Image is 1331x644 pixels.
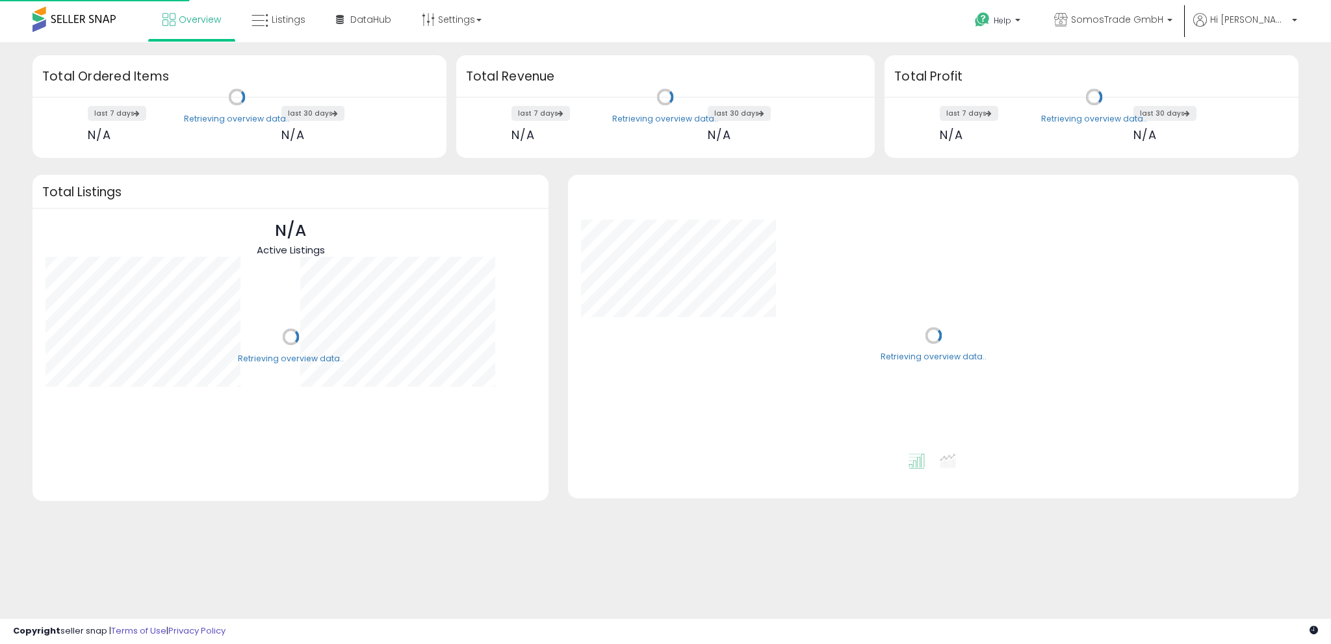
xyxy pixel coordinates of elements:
[238,353,344,365] div: Retrieving overview data..
[1041,113,1147,125] div: Retrieving overview data..
[964,2,1033,42] a: Help
[1071,13,1163,26] span: SomosTrade GmbH
[1210,13,1288,26] span: Hi [PERSON_NAME]
[974,12,990,28] i: Get Help
[881,352,987,363] div: Retrieving overview data..
[272,13,305,26] span: Listings
[612,113,718,125] div: Retrieving overview data..
[179,13,221,26] span: Overview
[350,13,391,26] span: DataHub
[184,113,290,125] div: Retrieving overview data..
[1193,13,1297,42] a: Hi [PERSON_NAME]
[994,15,1011,26] span: Help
